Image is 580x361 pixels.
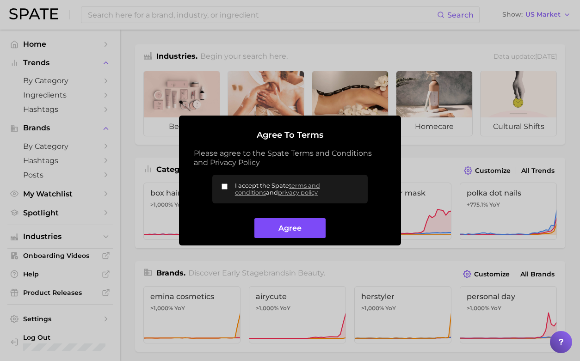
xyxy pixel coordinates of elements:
span: I accept the Spate and [235,182,360,196]
input: I accept the Spateterms and conditionsandprivacy policy [222,184,228,190]
p: Please agree to the Spate Terms and Conditions and Privacy Policy [194,149,386,167]
button: Agree [254,218,325,238]
a: privacy policy [278,189,318,196]
a: terms and conditions [235,182,320,196]
h2: Agree to Terms [194,130,386,141]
